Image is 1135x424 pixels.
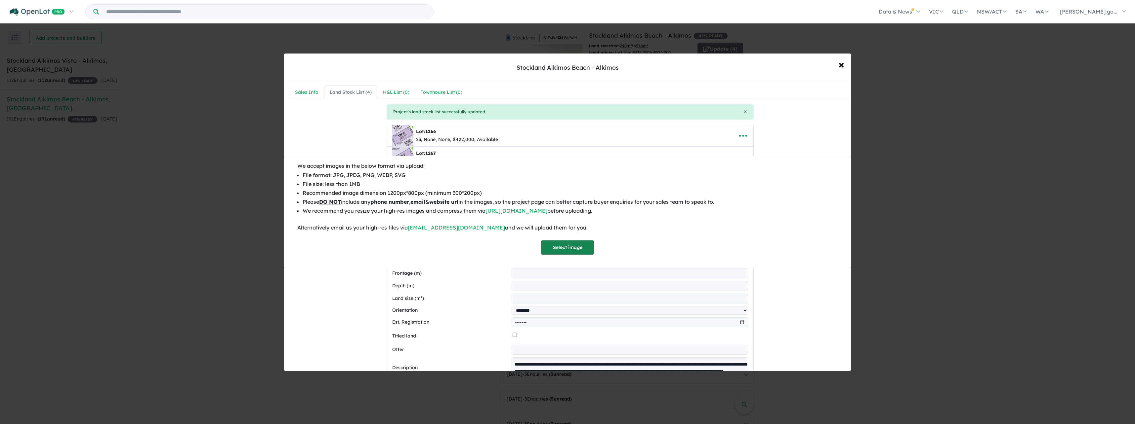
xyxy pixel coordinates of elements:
[541,240,594,255] button: Select image
[297,161,838,170] div: We accept images in the below format via upload:
[10,8,65,16] img: Openlot PRO Logo White
[297,223,838,232] div: Alternatively email us your high-res files via and we will upload them for you.
[303,197,838,206] li: Please include any , & in the images, so the project page can better capture buyer enquiries for ...
[303,206,838,215] li: We recommend you resize your high-res images and compress them via before uploading.
[1060,8,1117,15] span: [PERSON_NAME].go...
[429,198,458,205] b: website url
[303,180,838,189] li: File size: less than 1MB
[303,189,838,197] li: Recommended image dimension 1200px*800px (minimum 300*200px)
[319,198,341,205] u: DO NOT
[303,171,838,180] li: File format: JPG, JPEG, PNG, WEBP, SVG
[485,207,547,214] a: [URL][DOMAIN_NAME]
[410,198,425,205] b: email
[100,5,432,19] input: Try estate name, suburb, builder or developer
[370,198,409,205] b: phone number
[408,224,505,231] a: [EMAIL_ADDRESS][DOMAIN_NAME]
